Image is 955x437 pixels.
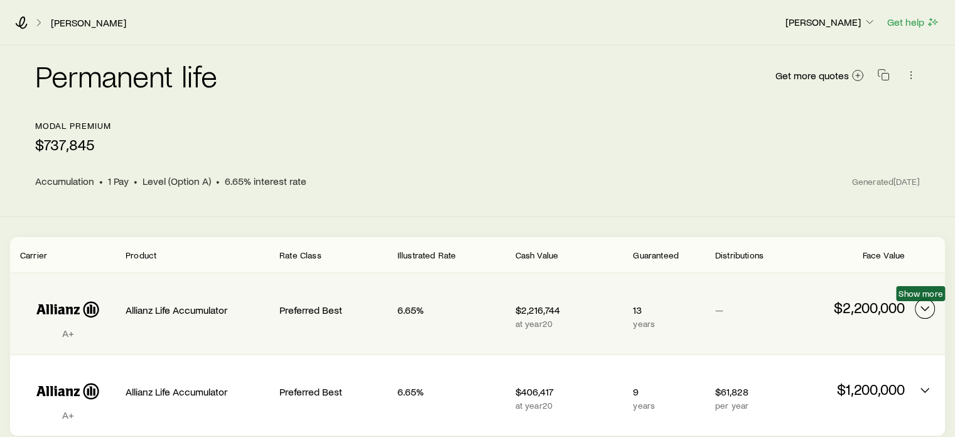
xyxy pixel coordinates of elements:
[785,16,876,28] p: [PERSON_NAME]
[633,250,679,260] span: Guaranteed
[775,69,865,83] a: Get more quotes
[35,60,217,91] h2: Permanent life
[515,385,623,398] p: $406,417
[279,304,387,316] p: Preferred Best
[633,401,705,411] p: years
[797,299,905,316] p: $2,200,000
[35,136,111,153] p: $737,845
[898,289,942,299] span: Show more
[893,176,920,187] span: [DATE]
[20,327,116,340] p: A+
[715,385,787,398] p: $61,828
[50,17,127,29] a: [PERSON_NAME]
[10,237,945,436] div: Permanent quotes
[108,175,129,187] span: 1 Pay
[862,250,905,260] span: Face Value
[279,385,387,398] p: Preferred Best
[35,175,94,187] span: Accumulation
[515,401,623,411] p: at year 20
[715,250,763,260] span: Distributions
[216,175,220,187] span: •
[715,304,787,316] p: —
[715,401,787,411] p: per year
[775,70,849,80] span: Get more quotes
[397,250,456,260] span: Illustrated Rate
[279,250,321,260] span: Rate Class
[633,385,705,398] p: 9
[515,304,623,316] p: $2,216,744
[99,175,103,187] span: •
[633,319,705,329] p: years
[785,15,877,30] button: [PERSON_NAME]
[797,380,905,398] p: $1,200,000
[126,304,269,316] p: Allianz Life Accumulator
[887,15,940,30] button: Get help
[20,250,47,260] span: Carrier
[143,175,211,187] span: Level (Option A)
[126,385,269,398] p: Allianz Life Accumulator
[515,319,623,329] p: at year 20
[126,250,156,260] span: Product
[633,304,705,316] p: 13
[35,121,111,131] p: modal premium
[515,250,559,260] span: Cash Value
[397,385,505,398] p: 6.65%
[20,409,116,421] p: A+
[134,175,138,187] span: •
[397,304,505,316] p: 6.65%
[225,175,306,187] span: 6.65% interest rate
[852,176,920,187] span: Generated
